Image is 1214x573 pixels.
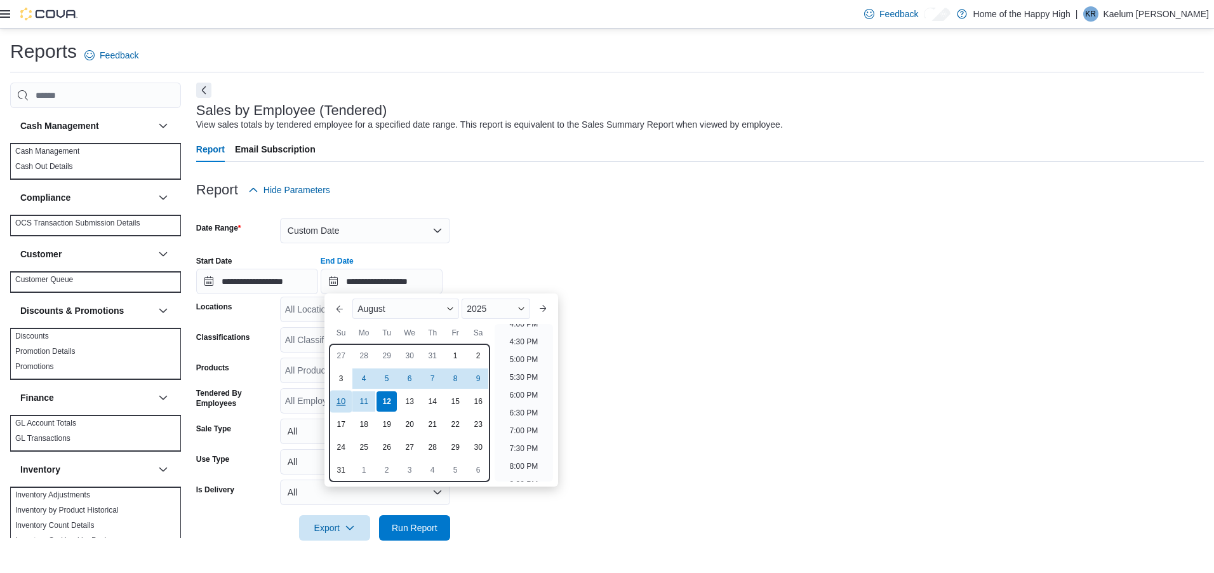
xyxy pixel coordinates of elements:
[263,184,330,196] span: Hide Parameters
[379,515,450,541] button: Run Report
[196,269,318,294] input: Press the down key to open a popover containing a calendar.
[399,460,420,480] div: day-3
[399,437,420,457] div: day-27
[399,323,420,343] div: We
[196,454,229,464] label: Use Type
[196,223,241,233] label: Date Range
[399,391,420,412] div: day-13
[445,368,465,389] div: day-8
[354,346,374,366] div: day-28
[504,476,543,492] li: 8:30 PM
[196,424,231,434] label: Sale Type
[15,162,73,171] a: Cash Out Details
[445,437,465,457] div: day-29
[422,346,443,366] div: day-31
[445,391,465,412] div: day-15
[445,323,465,343] div: Fr
[354,437,374,457] div: day-25
[330,299,350,319] button: Previous Month
[504,334,543,349] li: 4:30 PM
[462,299,530,319] div: Button. Open the year selector. 2025 is currently selected.
[280,449,450,475] button: All
[156,390,171,405] button: Finance
[20,119,99,132] h3: Cash Management
[1076,6,1078,22] p: |
[377,346,397,366] div: day-29
[504,441,543,456] li: 7:30 PM
[399,346,420,366] div: day-30
[533,299,553,319] button: Next month
[15,332,49,340] a: Discounts
[84,43,138,68] a: Feedback
[331,368,351,389] div: day-3
[467,304,486,314] span: 2025
[20,304,124,317] h3: Discounts & Promotions
[422,437,443,457] div: day-28
[468,323,488,343] div: Sa
[354,391,374,412] div: day-11
[468,460,488,480] div: day-6
[20,391,153,404] button: Finance
[156,118,171,133] button: Cash Management
[20,191,153,204] button: Compliance
[196,83,211,98] button: Next
[422,414,443,435] div: day-21
[377,368,397,389] div: day-5
[196,118,783,131] div: View sales totals by tendered employee for a specified date range. This report is equivalent to t...
[15,219,140,227] a: OCS Transaction Submission Details
[330,344,490,482] div: August, 2025
[10,272,181,292] div: Customer
[10,39,77,64] h1: Reports
[495,324,552,482] ul: Time
[156,462,171,477] button: Inventory
[156,246,171,262] button: Customer
[299,515,370,541] button: Export
[354,414,374,435] div: day-18
[924,8,951,21] input: Dark Mode
[331,346,351,366] div: day-27
[20,463,153,476] button: Inventory
[879,8,918,20] span: Feedback
[357,304,385,314] span: August
[331,414,351,435] div: day-17
[20,463,60,476] h3: Inventory
[100,49,138,62] span: Feedback
[422,323,443,343] div: Th
[468,368,488,389] div: day-9
[15,147,79,156] a: Cash Management
[196,332,250,342] label: Classifications
[321,256,354,266] label: End Date
[196,137,225,162] span: Report
[504,370,543,385] li: 5:30 PM
[15,419,76,428] a: GL Account Totals
[445,460,465,480] div: day-5
[20,248,153,260] button: Customer
[10,215,181,236] div: Compliance
[331,323,351,343] div: Su
[377,391,397,412] div: day-12
[280,480,450,505] button: All
[280,419,450,444] button: All
[377,437,397,457] div: day-26
[196,388,275,408] label: Tendered By Employees
[321,269,443,294] input: Press the down key to enter a popover containing a calendar. Press the escape key to close the po...
[445,346,465,366] div: day-1
[468,346,488,366] div: day-2
[504,352,543,367] li: 5:00 PM
[422,368,443,389] div: day-7
[10,144,181,179] div: Cash Management
[422,391,443,412] div: day-14
[504,459,543,474] li: 8:00 PM
[15,490,90,499] a: Inventory Adjustments
[20,8,77,20] img: Cova
[196,363,229,373] label: Products
[330,390,352,412] div: day-10
[235,137,316,162] span: Email Subscription
[1083,6,1098,22] div: Kaelum Rudy
[504,388,543,403] li: 6:00 PM
[392,522,437,534] span: Run Report
[399,414,420,435] div: day-20
[196,485,234,495] label: Is Delivery
[445,414,465,435] div: day-22
[399,368,420,389] div: day-6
